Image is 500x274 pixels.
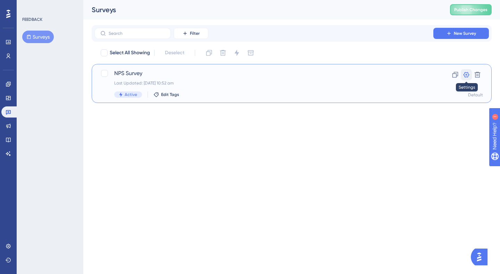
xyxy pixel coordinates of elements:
button: Publish Changes [450,4,492,15]
button: Filter [174,28,208,39]
input: Search [109,31,165,36]
button: Edit Tags [153,92,179,97]
span: Need Help? [16,2,43,10]
div: FEEDBACK [22,17,42,22]
div: Surveys [92,5,433,15]
span: Active [125,92,137,97]
span: NPS Survey [114,69,414,78]
span: New Survey [454,31,476,36]
span: Select All Showing [110,49,150,57]
span: Deselect [165,49,184,57]
button: Deselect [159,47,191,59]
button: Surveys [22,31,54,43]
div: Last Updated: [DATE] 10:52 am [114,80,414,86]
div: Default [468,92,483,98]
span: Filter [190,31,200,36]
iframe: UserGuiding AI Assistant Launcher [471,247,492,267]
span: Edit Tags [161,92,179,97]
div: 1 [48,3,50,9]
span: Publish Changes [454,7,487,13]
button: New Survey [433,28,489,39]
